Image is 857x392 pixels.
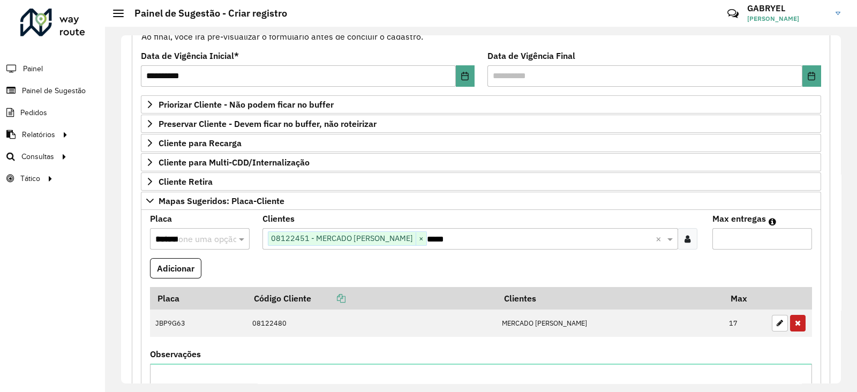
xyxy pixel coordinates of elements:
[141,153,821,171] a: Cliente para Multi-CDD/Internalização
[724,287,766,310] th: Max
[20,173,40,184] span: Tático
[141,192,821,210] a: Mapas Sugeridos: Placa-Cliente
[150,310,246,337] td: JBP9G63
[141,134,821,152] a: Cliente para Recarga
[141,49,239,62] label: Data de Vigência Inicial
[416,232,426,245] span: ×
[159,119,377,128] span: Preservar Cliente - Devem ficar no buffer, não roteirizar
[656,232,665,245] span: Clear all
[747,3,828,13] h3: GABRYEL
[124,7,287,19] h2: Painel de Sugestão - Criar registro
[487,49,575,62] label: Data de Vigência Final
[159,139,242,147] span: Cliente para Recarga
[712,212,766,225] label: Max entregas
[456,65,475,87] button: Choose Date
[721,2,745,25] a: Contato Rápido
[497,310,724,337] td: MERCADO [PERSON_NAME]
[150,212,172,225] label: Placa
[159,177,213,186] span: Cliente Retira
[769,217,776,226] em: Máximo de clientes que serão colocados na mesma rota com os clientes informados
[159,158,310,167] span: Cliente para Multi-CDD/Internalização
[23,63,43,74] span: Painel
[268,232,416,245] span: 08122451 - MERCADO [PERSON_NAME]
[22,129,55,140] span: Relatórios
[150,258,201,278] button: Adicionar
[22,85,86,96] span: Painel de Sugestão
[159,197,284,205] span: Mapas Sugeridos: Placa-Cliente
[802,65,821,87] button: Choose Date
[20,107,47,118] span: Pedidos
[747,14,828,24] span: [PERSON_NAME]
[150,348,201,360] label: Observações
[150,287,246,310] th: Placa
[141,95,821,114] a: Priorizar Cliente - Não podem ficar no buffer
[262,212,295,225] label: Clientes
[497,287,724,310] th: Clientes
[311,293,345,304] a: Copiar
[246,310,497,337] td: 08122480
[141,115,821,133] a: Preservar Cliente - Devem ficar no buffer, não roteirizar
[724,310,766,337] td: 17
[159,100,334,109] span: Priorizar Cliente - Não podem ficar no buffer
[246,287,497,310] th: Código Cliente
[21,151,54,162] span: Consultas
[141,172,821,191] a: Cliente Retira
